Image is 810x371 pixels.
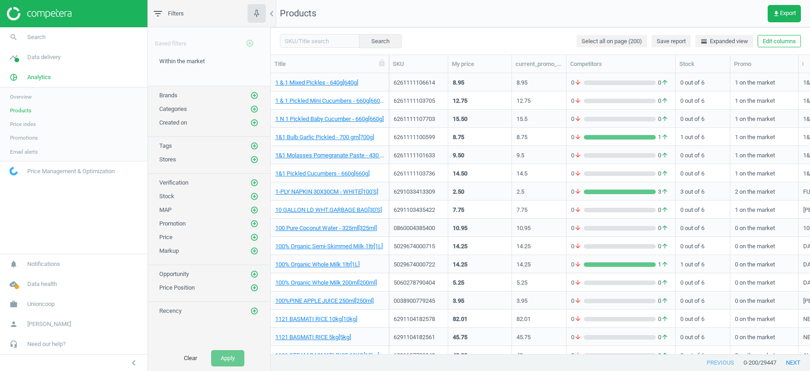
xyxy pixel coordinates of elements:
img: ajHJNr6hYgQAAAAASUVORK5CYII= [7,7,71,20]
span: Price [159,234,172,241]
div: 8.95 [516,79,527,90]
span: 0 [656,97,671,105]
div: 45.75 [516,333,531,345]
div: Competitors [570,60,672,68]
i: notifications [5,256,22,273]
a: 1&1 Bulb Garlic Pickled - 700 gm[700g] [275,133,374,141]
i: arrow_upward [661,188,668,196]
i: arrow_downward [574,170,582,178]
span: Overview [10,93,32,100]
i: add_circle_outline [250,179,258,187]
span: Categories [159,105,187,112]
span: Promotion [159,220,186,227]
span: Need our help? [27,340,66,348]
span: 0 [656,224,671,232]
span: 0 [571,151,584,160]
div: 14.50 [453,170,467,178]
div: 8.75 [453,133,464,141]
div: 0860004385400 [394,224,443,232]
span: Notifications [27,260,60,268]
span: 0 [571,170,584,178]
i: add_circle_outline [250,192,258,201]
button: add_circle_outline [250,118,259,127]
div: 1 on the market [735,201,794,217]
i: arrow_upward [661,206,668,214]
div: 6291104182561 [394,333,443,341]
div: 1 on the market [735,74,794,90]
span: 0 [571,279,584,287]
span: Created on [159,119,187,126]
div: 0 on the market [735,256,794,272]
div: 1 out of 6 [680,256,725,272]
span: 0 [656,206,671,214]
a: 1 & 1 Mixed Pickles - 640g[640g] [275,79,358,87]
button: Edit columns [758,35,801,48]
a: 1-PLY NAPKIN 30X30CM - WHITE[100'S] [275,188,378,196]
i: arrow_downward [574,115,582,123]
span: Markup [159,247,179,254]
button: Search [359,34,402,48]
div: 0 out of 6 [680,292,725,308]
span: Select all on page (200) [582,37,642,45]
i: add_circle_outline [250,142,258,150]
div: 0 on the market [735,292,794,308]
button: next [776,355,810,371]
div: 2.50 [453,188,464,196]
div: 15.50 [453,115,467,123]
span: [PERSON_NAME] [27,320,71,328]
span: 1 [656,133,671,141]
i: arrow_upward [661,279,668,287]
i: arrow_downward [574,297,582,305]
div: 48 [516,351,523,363]
span: MAP [159,206,172,213]
div: 0 out of 6 [680,347,725,363]
button: add_circle_outline [250,105,259,114]
span: Expanded view [700,37,748,45]
span: 1 [656,261,671,269]
i: arrow_upward [661,224,668,232]
button: add_circle_outline [250,192,259,201]
span: / 29447 [758,359,776,367]
span: Filters [168,10,184,18]
button: add_circle_outline [250,283,259,292]
span: Data delivery [27,53,61,61]
span: Price index [10,120,36,128]
span: 0 [656,170,671,178]
i: work [5,296,22,313]
a: 100%PINE APPLE JUICE 250ml[250ml] [275,297,374,305]
input: SKU/Title search [280,34,359,48]
i: add_circle_outline [250,220,258,228]
span: 0 [571,261,584,269]
i: arrow_upward [661,242,668,251]
i: arrow_upward [661,151,668,160]
a: 10 GALLON LD WHT.GARBAGE BAG[30'S] [275,206,382,214]
i: arrow_downward [574,279,582,287]
i: pie_chart_outlined [5,69,22,86]
span: Opportunity [159,271,189,277]
button: Select all on page (200) [577,35,647,48]
button: Save report [652,35,691,48]
i: arrow_downward [574,351,582,360]
span: 0 [571,242,584,251]
div: 6291033413309 [394,188,443,196]
span: Promotions [10,134,38,141]
div: 0 on the market [735,311,794,326]
button: horizontal_splitExpanded view [695,35,753,48]
i: arrow_upward [661,351,668,360]
i: add_circle_outline [246,39,254,47]
div: 8.95 [453,79,464,87]
i: arrow_upward [661,315,668,323]
div: 14.25 [453,242,467,251]
span: Verification [159,179,188,186]
span: 0 [571,79,584,87]
i: add_circle_outline [250,105,258,113]
i: arrow_downward [574,315,582,323]
button: add_circle_outline [250,233,259,242]
i: arrow_downward [574,242,582,251]
i: arrow_downward [574,261,582,269]
i: arrow_upward [661,297,668,305]
div: 5.25 [516,279,527,290]
i: arrow_upward [661,97,668,105]
span: Products [280,8,316,19]
i: headset_mic [5,336,22,353]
